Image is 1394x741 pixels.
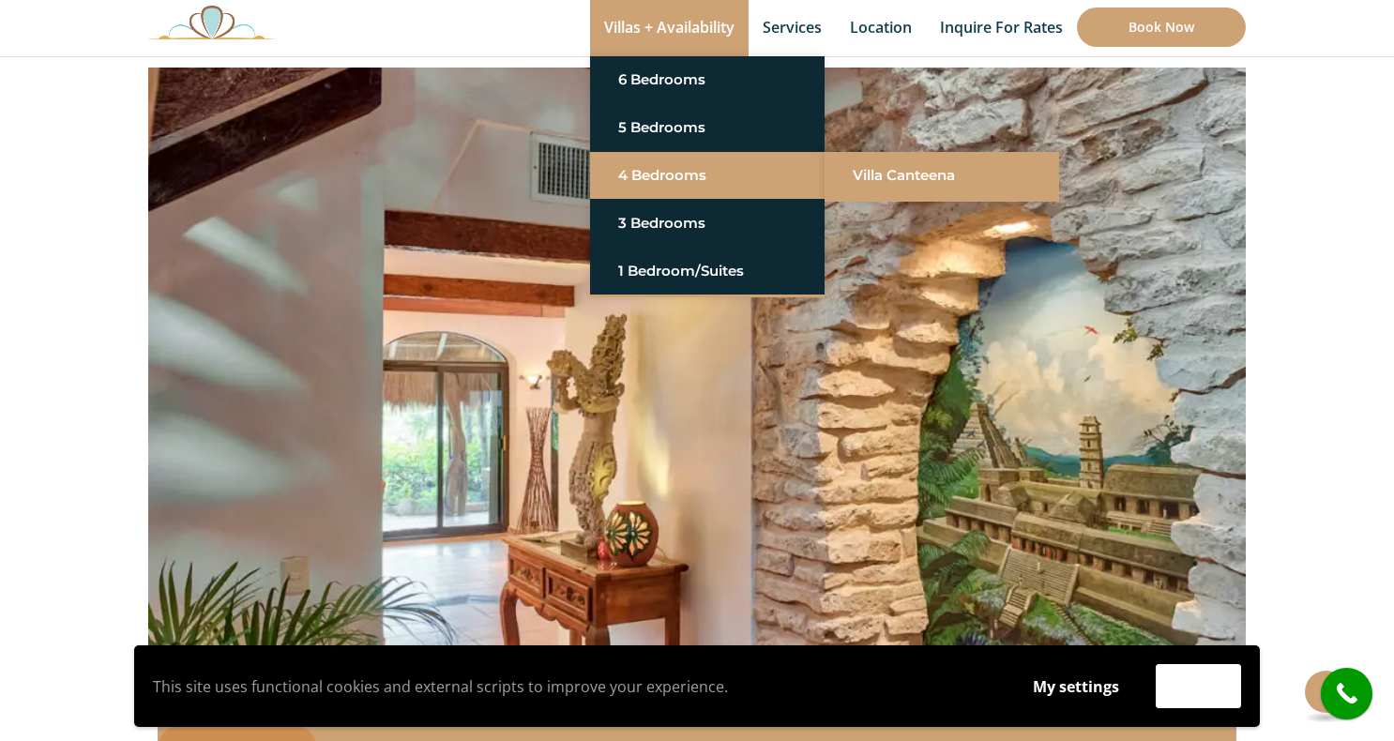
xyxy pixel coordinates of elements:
[853,159,1031,192] a: Villa Canteena
[618,254,796,288] a: 1 Bedroom/Suites
[153,673,996,701] p: This site uses functional cookies and external scripts to improve your experience.
[618,159,796,192] a: 4 Bedrooms
[1077,8,1246,47] a: Book Now
[618,63,796,97] a: 6 Bedrooms
[1015,665,1137,708] button: My settings
[618,206,796,240] a: 3 Bedrooms
[618,111,796,144] a: 5 Bedrooms
[1321,668,1372,719] a: call
[1326,673,1368,715] i: call
[1156,664,1241,708] button: Accept
[148,5,276,39] img: Awesome Logo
